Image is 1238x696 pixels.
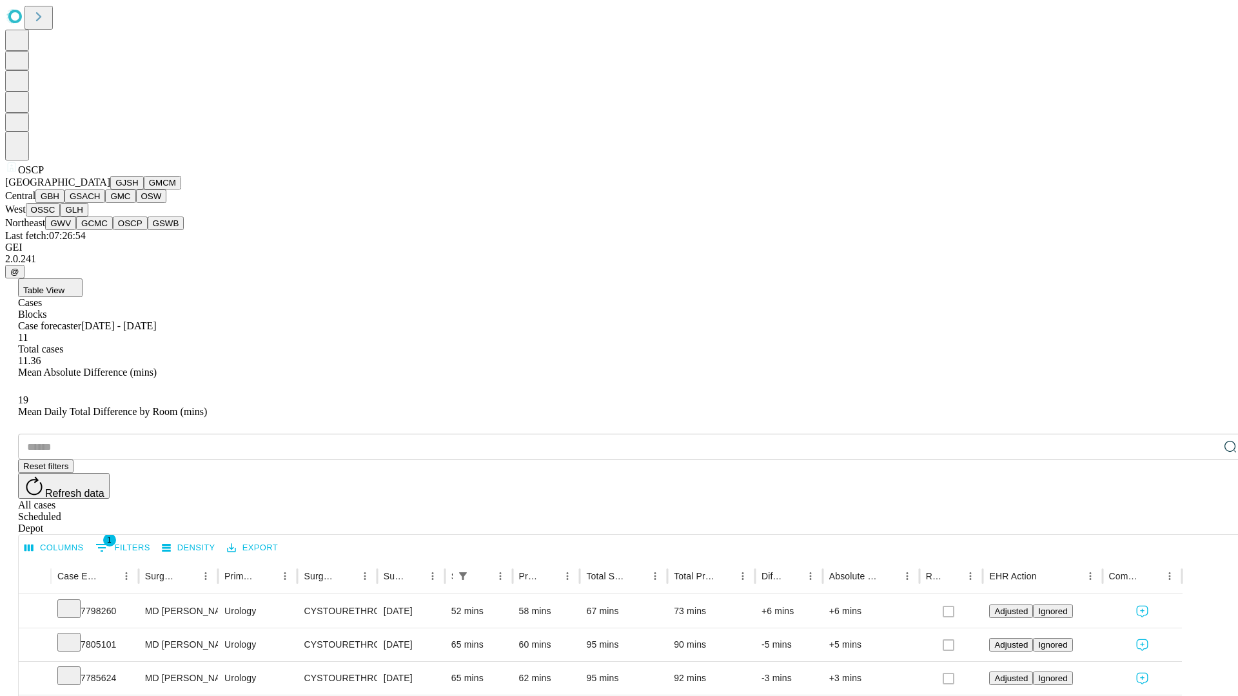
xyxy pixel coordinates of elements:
button: Sort [628,567,646,585]
div: 52 mins [451,595,506,628]
span: Ignored [1038,640,1067,650]
button: GLH [60,203,88,217]
button: Menu [197,567,215,585]
button: OSW [136,189,167,203]
button: GSWB [148,217,184,230]
span: Ignored [1038,673,1067,683]
span: West [5,204,26,215]
button: OSCP [113,217,148,230]
span: Adjusted [994,606,1028,616]
button: Menu [801,567,820,585]
div: 60 mins [519,628,574,661]
div: CYSTOURETHROSCOPY [MEDICAL_DATA] WITH [MEDICAL_DATA] AND OR FULGURATION LESION [304,628,370,661]
span: Adjusted [994,640,1028,650]
button: Menu [117,567,135,585]
div: 95 mins [586,628,661,661]
button: GMCM [144,176,181,189]
span: 11.36 [18,355,41,366]
div: [DATE] [384,628,438,661]
div: 2.0.241 [5,253,1233,265]
button: Density [159,538,219,558]
button: Sort [783,567,801,585]
button: Sort [406,567,424,585]
button: Adjusted [989,638,1033,652]
button: Menu [898,567,916,585]
button: Sort [179,567,197,585]
button: Sort [540,567,558,585]
div: Urology [224,595,291,628]
button: @ [5,265,25,278]
button: Sort [943,567,961,585]
div: Case Epic Id [57,571,98,581]
span: Mean Absolute Difference (mins) [18,367,157,378]
div: Resolved in EHR [926,571,943,581]
button: Sort [99,567,117,585]
button: Ignored [1033,638,1072,652]
div: -3 mins [761,662,816,695]
span: Table View [23,285,64,295]
div: 73 mins [674,595,749,628]
div: MD [PERSON_NAME] [145,662,211,695]
button: Reset filters [18,459,74,473]
span: Adjusted [994,673,1028,683]
span: Mean Daily Total Difference by Room (mins) [18,406,207,417]
div: 58 mins [519,595,574,628]
span: Last fetch: 07:26:54 [5,230,86,241]
button: Sort [473,567,491,585]
span: Reset filters [23,461,68,471]
div: +6 mins [829,595,913,628]
div: Predicted In Room Duration [519,571,540,581]
div: 92 mins [674,662,749,695]
button: Menu [558,567,576,585]
div: Absolute Difference [829,571,879,581]
div: 7805101 [57,628,132,661]
button: GBH [35,189,64,203]
div: 7785624 [57,662,132,695]
div: Surgeon Name [145,571,177,581]
button: GSACH [64,189,105,203]
div: CYSTOURETHROSCOPY [MEDICAL_DATA] WITH [MEDICAL_DATA] AND [MEDICAL_DATA] INSERTION [304,662,370,695]
button: Menu [276,567,294,585]
div: Difference [761,571,782,581]
div: Total Scheduled Duration [586,571,627,581]
button: Menu [1161,567,1179,585]
button: Adjusted [989,672,1033,685]
button: Table View [18,278,83,297]
div: +5 mins [829,628,913,661]
div: EHR Action [989,571,1036,581]
span: Ignored [1038,606,1067,616]
span: Total cases [18,343,63,354]
div: +3 mins [829,662,913,695]
button: Expand [25,601,44,623]
div: Urology [224,662,291,695]
div: 1 active filter [454,567,472,585]
div: -5 mins [761,628,816,661]
button: OSSC [26,203,61,217]
button: Show filters [92,537,153,558]
button: Menu [961,567,979,585]
div: Surgery Date [384,571,404,581]
button: GCMC [76,217,113,230]
span: Central [5,190,35,201]
div: [DATE] [384,662,438,695]
span: Case forecaster [18,320,81,331]
button: Sort [716,567,734,585]
div: Total Predicted Duration [674,571,714,581]
div: CYSTOURETHROSCOPY WITH FULGURATION MEDIUM BLADDER TUMOR [304,595,370,628]
button: Adjusted [989,604,1033,618]
div: Comments [1109,571,1141,581]
button: Sort [258,567,276,585]
span: 1 [103,534,116,546]
button: Menu [646,567,664,585]
div: GEI [5,242,1233,253]
div: MD [PERSON_NAME] [145,628,211,661]
div: +6 mins [761,595,816,628]
span: [DATE] - [DATE] [81,320,156,331]
span: 19 [18,394,28,405]
div: 7798260 [57,595,132,628]
span: Northeast [5,217,45,228]
span: @ [10,267,19,276]
div: Scheduled In Room Duration [451,571,453,581]
button: GMC [105,189,135,203]
div: 62 mins [519,662,574,695]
